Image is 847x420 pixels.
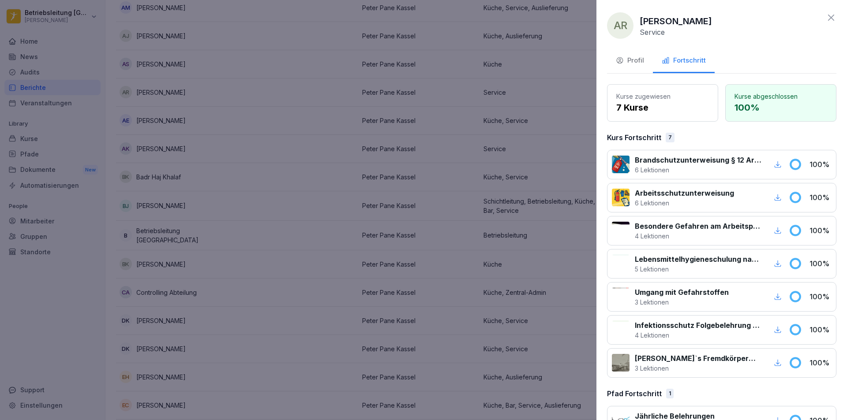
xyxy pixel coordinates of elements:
[635,264,761,274] p: 5 Lektionen
[616,101,709,114] p: 7 Kurse
[616,92,709,101] p: Kurse zugewiesen
[640,28,665,37] p: Service
[635,287,729,297] p: Umgang mit Gefahrstoffen
[810,258,832,269] p: 100 %
[810,159,832,170] p: 100 %
[635,221,761,231] p: Besondere Gefahren am Arbeitsplatz
[735,92,827,101] p: Kurse abgeschlossen
[640,15,712,28] p: [PERSON_NAME]
[810,192,832,203] p: 100 %
[635,198,734,208] p: 6 Lektionen
[653,49,715,73] button: Fortschritt
[607,12,633,39] div: AR
[635,353,761,364] p: [PERSON_NAME]`s Fremdkörpermanagement
[607,388,662,399] p: Pfad Fortschritt
[635,364,761,373] p: 3 Lektionen
[607,49,653,73] button: Profil
[635,165,761,175] p: 6 Lektionen
[662,56,706,66] div: Fortschritt
[810,225,832,236] p: 100 %
[635,231,761,241] p: 4 Lektionen
[635,254,761,264] p: Lebensmittelhygieneschulung nach EU-Verordnung (EG) Nr. 852 / 2004
[607,132,661,143] p: Kurs Fortschritt
[635,155,761,165] p: Brandschutzunterweisung § 12 ArbSchG
[666,133,675,142] div: 7
[810,291,832,302] p: 100 %
[635,188,734,198] p: Arbeitsschutzunterweisung
[735,101,827,114] p: 100 %
[666,389,674,398] div: 1
[635,331,761,340] p: 4 Lektionen
[810,324,832,335] p: 100 %
[635,297,729,307] p: 3 Lektionen
[635,320,761,331] p: Infektionsschutz Folgebelehrung (nach §43 IfSG)
[616,56,644,66] div: Profil
[810,357,832,368] p: 100 %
